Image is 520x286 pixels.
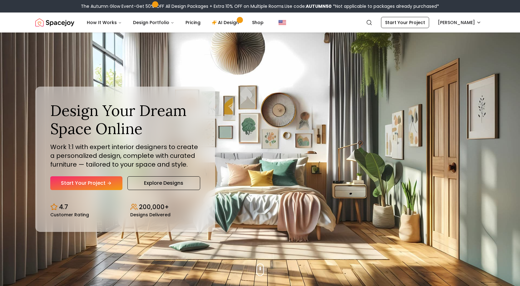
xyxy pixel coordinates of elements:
span: *Not applicable to packages already purchased* [332,3,439,9]
a: Spacejoy [35,16,74,29]
nav: Main [82,16,269,29]
p: 200,000+ [139,203,169,211]
img: Spacejoy Logo [35,16,74,29]
button: [PERSON_NAME] [434,17,485,28]
b: AUTUMN50 [306,3,332,9]
img: United States [279,19,286,26]
button: How It Works [82,16,127,29]
h1: Design Your Dream Space Online [50,102,200,138]
a: AI Design [207,16,246,29]
p: 4.7 [59,203,68,211]
p: Work 1:1 with expert interior designers to create a personalized design, complete with curated fu... [50,143,200,169]
span: Use code: [285,3,332,9]
div: Design stats [50,198,200,217]
a: Explore Designs [127,176,200,190]
small: Customer Rating [50,213,89,217]
a: Start Your Project [50,176,122,190]
div: The Autumn Glow Event-Get 50% OFF All Design Packages + Extra 10% OFF on Multiple Rooms. [81,3,439,9]
small: Designs Delivered [130,213,171,217]
a: Pricing [181,16,206,29]
a: Start Your Project [381,17,429,28]
button: Design Portfolio [128,16,179,29]
a: Shop [247,16,269,29]
nav: Global [35,13,485,33]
